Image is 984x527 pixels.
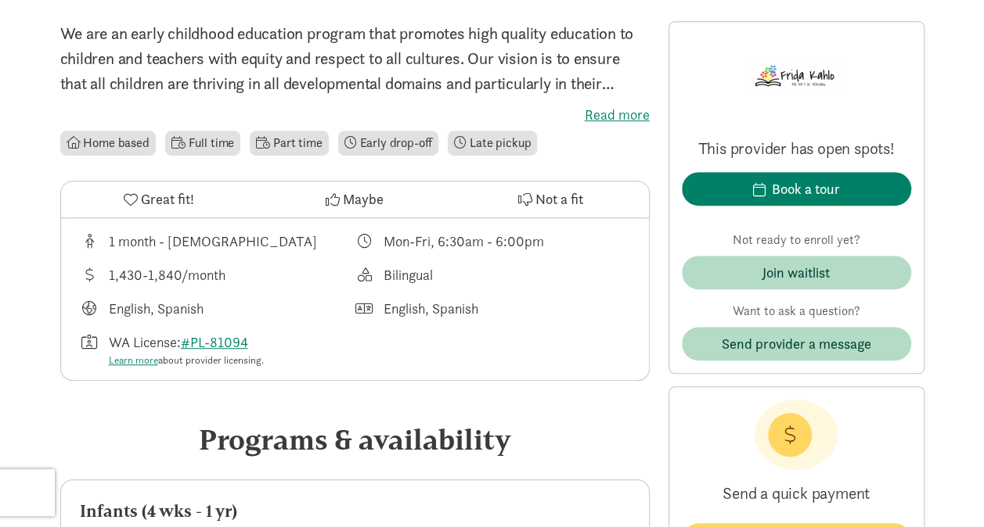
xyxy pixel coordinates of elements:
[109,231,317,252] div: 1 month - [DEMOGRAPHIC_DATA]
[682,172,911,206] button: Book a tour
[343,188,384,210] span: Maybe
[60,21,650,96] p: We are an early childhood education program that promotes high quality education to children and ...
[749,34,843,119] img: Provider logo
[762,262,830,283] div: Join waitlist
[682,302,911,321] p: Want to ask a question?
[80,298,355,319] div: Languages taught
[60,131,156,156] li: Home based
[257,181,452,217] button: Maybe
[141,188,194,210] span: Great fit!
[682,470,911,517] p: Send a quick payment
[165,131,240,156] li: Full time
[109,298,204,319] div: English, Spanish
[181,333,248,351] a: #PL-81094
[80,499,630,524] div: Infants (4 wks - 1 yr)
[722,333,871,354] span: Send provider a message
[682,138,911,160] p: This provider has open spots!
[448,131,537,156] li: Late pickup
[535,188,583,210] span: Not a fit
[355,231,630,252] div: Class schedule
[384,264,433,285] div: Bilingual
[355,264,630,285] div: This provider's education philosophy
[60,106,650,124] label: Read more
[682,231,911,249] p: Not ready to enroll yet?
[109,353,158,367] a: Learn more
[452,181,648,217] button: Not a fit
[60,418,650,461] div: Programs & availability
[109,353,264,368] div: about provider licensing.
[384,298,478,319] div: English, Spanish
[682,256,911,289] button: Join waitlist
[80,332,355,368] div: License number
[682,327,911,360] button: Send provider a message
[338,131,439,156] li: Early drop-off
[80,264,355,285] div: Average tuition for this program
[80,231,355,252] div: Age range for children that this provider cares for
[355,298,630,319] div: Languages spoken
[109,332,264,368] div: WA License:
[250,131,328,156] li: Part time
[384,231,544,252] div: Mon-Fri, 6:30am - 6:00pm
[109,264,225,285] div: 1,430-1,840/month
[772,178,840,199] div: Book a tour
[61,181,257,217] button: Great fit!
